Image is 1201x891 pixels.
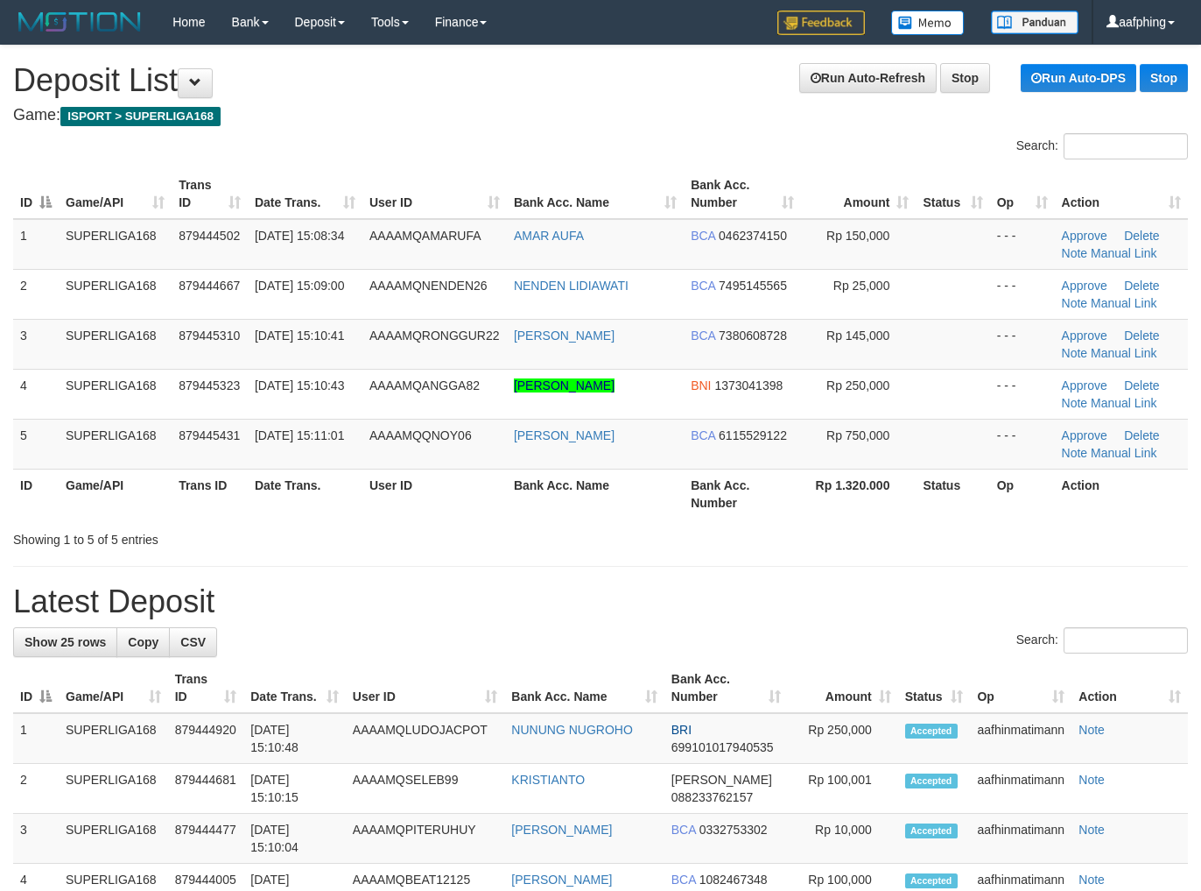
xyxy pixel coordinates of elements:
[664,663,788,713] th: Bank Acc. Number: activate to sort column ascending
[13,9,146,35] img: MOTION_logo.png
[179,279,240,293] span: 879444667
[916,169,989,219] th: Status: activate to sort column ascending
[671,740,774,754] span: Copy 699101017940535 to clipboard
[13,584,1188,619] h1: Latest Deposit
[59,663,168,713] th: Game/API: activate to sort column ascending
[243,814,346,864] td: [DATE] 15:10:04
[369,329,500,343] span: AAAAMQRONGGUR22
[1062,279,1107,293] a: Approve
[13,107,1188,124] h4: Game:
[255,279,344,293] span: [DATE] 15:09:00
[255,329,344,343] span: [DATE] 15:10:41
[970,814,1071,864] td: aafhinmatimann
[13,269,59,319] td: 2
[59,219,172,270] td: SUPERLIGA168
[59,713,168,764] td: SUPERLIGA168
[168,663,244,713] th: Trans ID: activate to sort column ascending
[691,378,711,392] span: BNI
[1062,428,1107,442] a: Approve
[1016,627,1188,654] label: Search:
[243,663,346,713] th: Date Trans.: activate to sort column ascending
[243,764,346,814] td: [DATE] 15:10:15
[504,663,664,713] th: Bank Acc. Name: activate to sort column ascending
[801,169,917,219] th: Amount: activate to sort column ascending
[833,279,890,293] span: Rp 25,000
[1062,446,1088,460] a: Note
[346,713,505,764] td: AAAAMQLUDOJACPOT
[1062,396,1088,410] a: Note
[1062,229,1107,243] a: Approve
[898,663,971,713] th: Status: activate to sort column ascending
[719,329,787,343] span: Copy 7380608728 to clipboard
[1091,396,1157,410] a: Manual Link
[826,329,889,343] span: Rp 145,000
[255,229,344,243] span: [DATE] 15:08:34
[255,378,344,392] span: [DATE] 15:10:43
[905,824,958,838] span: Accepted
[970,713,1071,764] td: aafhinmatimann
[788,814,898,864] td: Rp 10,000
[684,469,800,519] th: Bank Acc. Number
[172,469,248,519] th: Trans ID
[179,378,240,392] span: 879445323
[970,764,1071,814] td: aafhinmatimann
[514,428,615,442] a: [PERSON_NAME]
[514,279,629,293] a: NENDEN LIDIAWATI
[346,663,505,713] th: User ID: activate to sort column ascending
[1071,663,1188,713] th: Action: activate to sort column ascending
[59,269,172,319] td: SUPERLIGA168
[691,428,715,442] span: BCA
[514,329,615,343] a: [PERSON_NAME]
[719,229,787,243] span: Copy 0462374150 to clipboard
[362,169,507,219] th: User ID: activate to sort column ascending
[172,169,248,219] th: Trans ID: activate to sort column ascending
[1078,773,1105,787] a: Note
[1124,229,1159,243] a: Delete
[59,814,168,864] td: SUPERLIGA168
[511,873,612,887] a: [PERSON_NAME]
[1124,279,1159,293] a: Delete
[671,790,753,804] span: Copy 088233762157 to clipboard
[59,764,168,814] td: SUPERLIGA168
[671,873,696,887] span: BCA
[671,823,696,837] span: BCA
[788,663,898,713] th: Amount: activate to sort column ascending
[13,63,1188,98] h1: Deposit List
[1021,64,1136,92] a: Run Auto-DPS
[826,229,889,243] span: Rp 150,000
[1062,246,1088,260] a: Note
[788,764,898,814] td: Rp 100,001
[1062,378,1107,392] a: Approve
[248,469,362,519] th: Date Trans.
[511,723,632,737] a: NUNUNG NUGROHO
[13,369,59,419] td: 4
[990,369,1055,419] td: - - -
[179,229,240,243] span: 879444502
[116,627,170,657] a: Copy
[1062,329,1107,343] a: Approve
[691,329,715,343] span: BCA
[13,814,59,864] td: 3
[255,428,344,442] span: [DATE] 15:11:01
[1078,723,1105,737] a: Note
[719,428,787,442] span: Copy 6115529122 to clipboard
[905,873,958,888] span: Accepted
[684,169,800,219] th: Bank Acc. Number: activate to sort column ascending
[179,428,240,442] span: 879445431
[13,169,59,219] th: ID: activate to sort column descending
[1124,428,1159,442] a: Delete
[699,823,768,837] span: Copy 0332753302 to clipboard
[826,428,889,442] span: Rp 750,000
[1055,169,1188,219] th: Action: activate to sort column ascending
[168,764,244,814] td: 879444681
[13,319,59,369] td: 3
[13,469,59,519] th: ID
[714,378,783,392] span: Copy 1373041398 to clipboard
[1078,823,1105,837] a: Note
[369,428,472,442] span: AAAAMQQNOY06
[905,774,958,788] span: Accepted
[514,378,615,392] a: [PERSON_NAME]
[13,764,59,814] td: 2
[369,378,480,392] span: AAAAMQANGGA82
[13,419,59,469] td: 5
